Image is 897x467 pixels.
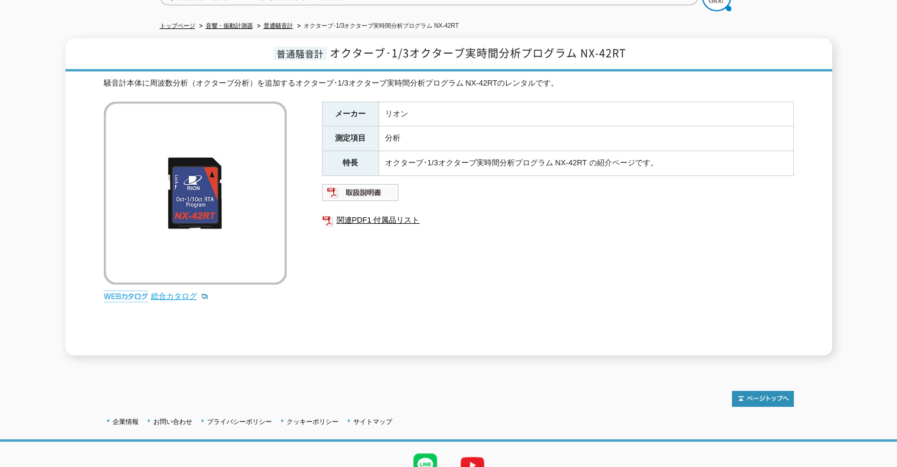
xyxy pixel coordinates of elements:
[379,151,793,176] td: オクターブ･1/3オクターブ実時間分析プログラム NX-42RT の紹介ページです。
[330,45,626,61] span: オクターブ･1/3オクターブ実時間分析プログラム NX-42RT
[104,290,148,302] img: webカタログ
[322,126,379,151] th: 測定項目
[206,22,253,29] a: 音響・振動計測器
[160,22,195,29] a: トップページ
[153,418,192,425] a: お問い合わせ
[379,126,793,151] td: 分析
[322,102,379,126] th: メーカー
[104,77,794,90] div: 騒音計本体に周波数分析（オクターブ分析）を追加するオクターブ･1/3オクターブ実時間分析プログラム NX-42RTのレンタルです。
[322,151,379,176] th: 特長
[353,418,392,425] a: サイトマップ
[274,47,327,60] span: 普通騒音計
[287,418,339,425] a: クッキーポリシー
[151,292,209,301] a: 総合カタログ
[264,22,293,29] a: 普通騒音計
[322,183,399,202] img: 取扱説明書
[207,418,272,425] a: プライバシーポリシー
[322,213,794,228] a: 関連PDF1 付属品リスト
[732,391,794,407] img: トップページへ
[113,418,139,425] a: 企業情報
[104,102,287,285] img: オクターブ･1/3オクターブ実時間分析プログラム NX-42RT
[322,191,399,200] a: 取扱説明書
[295,20,459,32] li: オクターブ･1/3オクターブ実時間分析プログラム NX-42RT
[379,102,793,126] td: リオン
